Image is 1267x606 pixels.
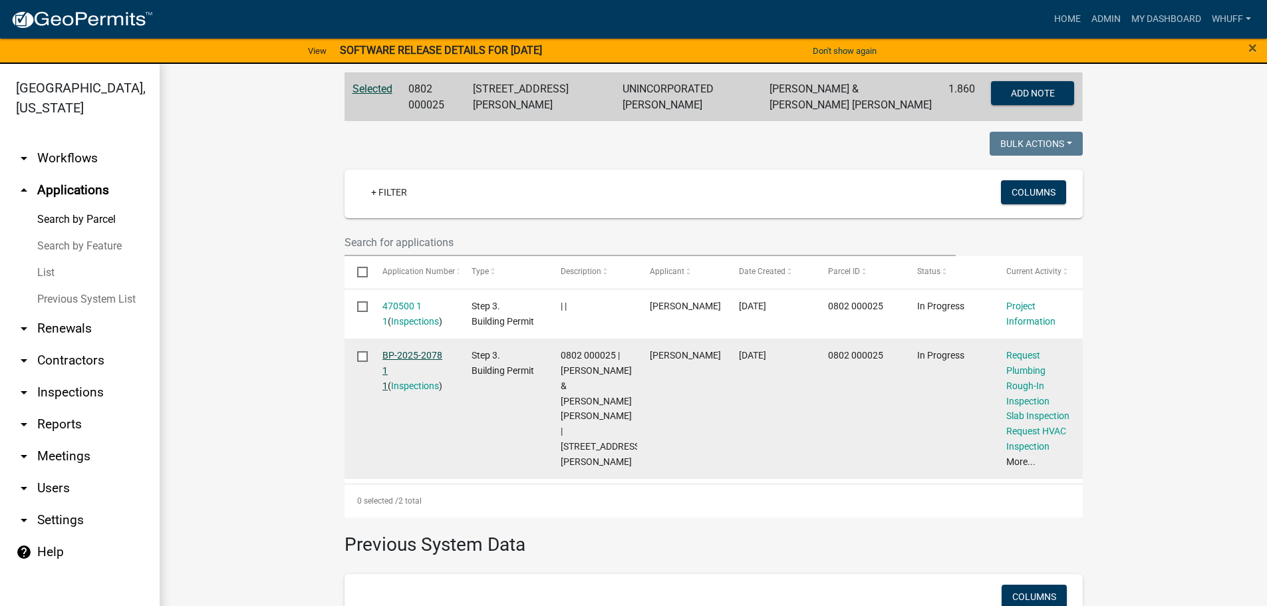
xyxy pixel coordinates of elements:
[472,350,534,376] span: Step 3. Building Permit
[762,73,941,121] td: [PERSON_NAME] & [PERSON_NAME] [PERSON_NAME]
[1248,40,1257,56] button: Close
[548,256,637,288] datatable-header-cell: Description
[391,380,439,391] a: Inspections
[1006,267,1061,276] span: Current Activity
[1011,87,1055,98] span: Add Note
[561,301,567,311] span: | |
[459,256,548,288] datatable-header-cell: Type
[16,384,32,400] i: arrow_drop_down
[990,132,1083,156] button: Bulk Actions
[382,348,446,393] div: ( )
[382,267,455,276] span: Application Number
[1006,410,1069,421] a: Slab Inspection
[472,267,489,276] span: Type
[650,267,684,276] span: Applicant
[345,229,956,256] input: Search for applications
[400,73,465,121] td: 0802 000025
[807,40,882,62] button: Don't show again
[815,256,905,288] datatable-header-cell: Parcel ID
[16,353,32,369] i: arrow_drop_down
[828,350,883,361] span: 0802 000025
[16,544,32,560] i: help
[1206,7,1256,32] a: whuff
[345,256,370,288] datatable-header-cell: Select
[917,301,964,311] span: In Progress
[1049,7,1086,32] a: Home
[360,180,418,204] a: + Filter
[382,350,442,391] a: BP-2025-2078 1 1
[828,301,883,311] span: 0802 000025
[994,256,1083,288] datatable-header-cell: Current Activity
[1086,7,1126,32] a: Admin
[303,40,332,62] a: View
[16,416,32,432] i: arrow_drop_down
[357,496,398,506] span: 0 selected /
[615,73,762,121] td: UNINCORPORATED [PERSON_NAME]
[917,267,940,276] span: Status
[16,182,32,198] i: arrow_drop_up
[1126,7,1206,32] a: My Dashboard
[561,267,601,276] span: Description
[561,350,642,466] span: 0802 000025 | KENNEDY KEITH & FRANECIA KAY | 166 NEWTON RD
[1006,456,1036,467] a: More...
[650,301,721,311] span: John Gee
[917,350,964,361] span: In Progress
[16,150,32,166] i: arrow_drop_down
[472,301,534,327] span: Step 3. Building Permit
[905,256,994,288] datatable-header-cell: Status
[739,350,766,361] span: 08/18/2025
[391,316,439,327] a: Inspections
[16,480,32,496] i: arrow_drop_down
[465,73,615,121] td: [STREET_ADDRESS][PERSON_NAME]
[16,448,32,464] i: arrow_drop_down
[16,321,32,337] i: arrow_drop_down
[1006,350,1050,406] a: Request Plumbing Rough-In Inspection
[345,518,1083,559] h3: Previous System Data
[1006,426,1066,452] a: Request HVAC Inspection
[828,267,860,276] span: Parcel ID
[650,350,721,361] span: Charles Barton
[739,267,785,276] span: Date Created
[940,73,983,121] td: 1.860
[382,301,422,327] a: 470500 1 1
[991,81,1074,105] button: Add Note
[352,82,392,95] a: Selected
[1006,301,1056,327] a: Project Information
[16,512,32,528] i: arrow_drop_down
[340,44,542,57] strong: SOFTWARE RELEASE DETAILS FOR [DATE]
[1248,39,1257,57] span: ×
[345,484,1083,518] div: 2 total
[370,256,459,288] datatable-header-cell: Application Number
[739,301,766,311] span: 08/28/2025
[382,299,446,329] div: ( )
[1001,180,1066,204] button: Columns
[726,256,815,288] datatable-header-cell: Date Created
[637,256,726,288] datatable-header-cell: Applicant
